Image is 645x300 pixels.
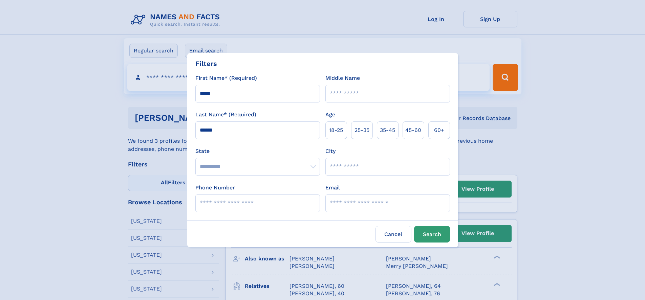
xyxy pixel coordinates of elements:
[325,184,340,192] label: Email
[325,111,335,119] label: Age
[325,147,336,155] label: City
[195,147,320,155] label: State
[380,126,395,134] span: 35‑45
[195,184,235,192] label: Phone Number
[329,126,343,134] span: 18‑25
[325,74,360,82] label: Middle Name
[434,126,444,134] span: 60+
[405,126,421,134] span: 45‑60
[414,226,450,243] button: Search
[375,226,411,243] label: Cancel
[195,59,217,69] div: Filters
[195,111,256,119] label: Last Name* (Required)
[354,126,369,134] span: 25‑35
[195,74,257,82] label: First Name* (Required)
